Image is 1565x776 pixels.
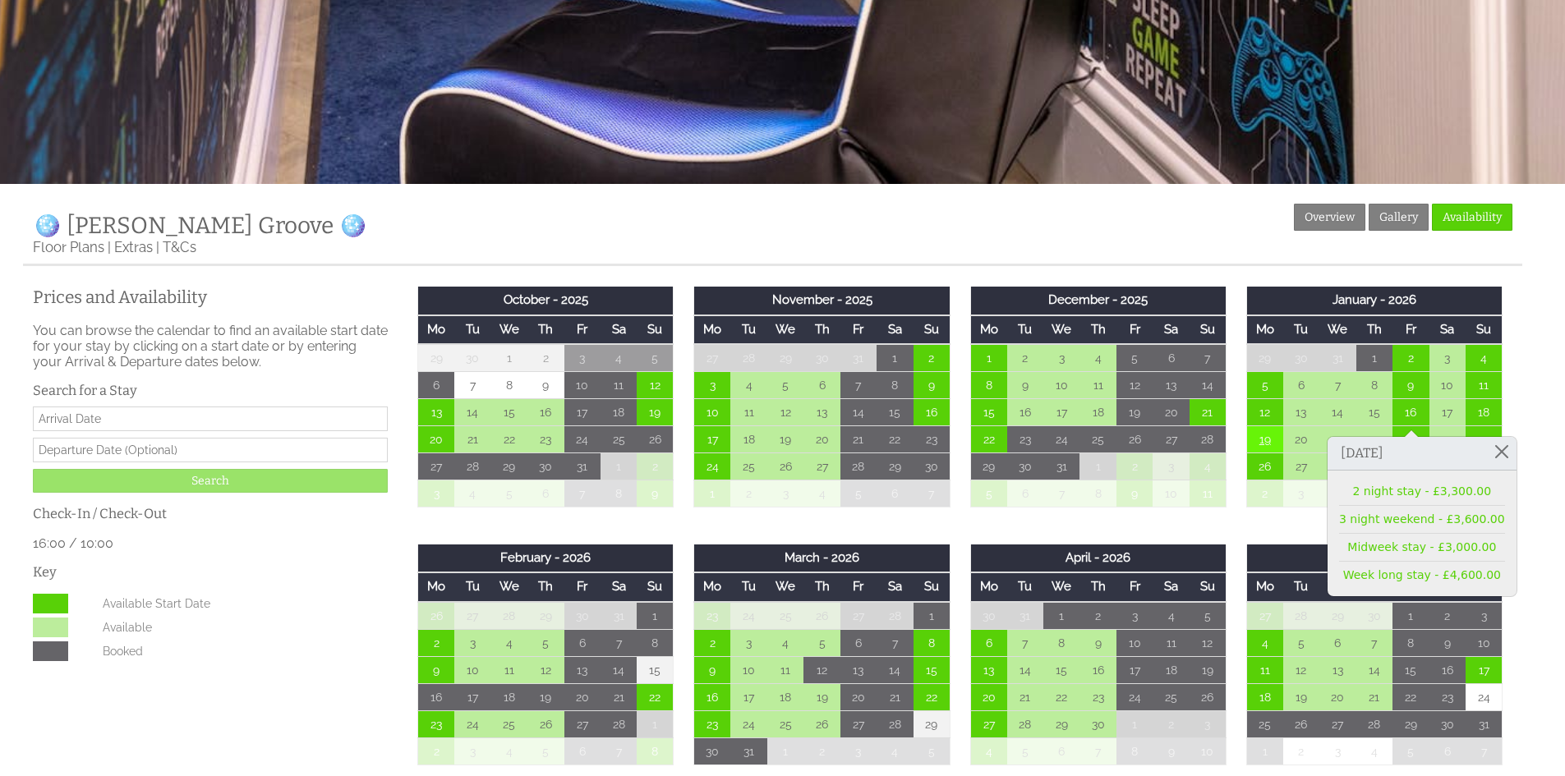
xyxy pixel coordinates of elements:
td: 29 [1319,602,1356,630]
td: 5 [970,480,1006,507]
th: Sa [1153,315,1189,344]
td: 10 [1043,372,1079,399]
td: 11 [1190,480,1226,507]
td: 5 [1116,344,1153,372]
td: 1 [1392,602,1429,630]
td: 8 [914,629,950,656]
td: 20 [1283,426,1319,453]
td: 27 [1153,426,1189,453]
td: 31 [601,602,637,630]
td: 31 [564,453,601,480]
td: 4 [730,372,766,399]
td: 10 [1429,372,1466,399]
th: Tu [1007,572,1043,601]
th: Fr [1392,315,1429,344]
td: 28 [840,453,877,480]
td: 22 [877,426,913,453]
td: 7 [1356,629,1392,656]
th: We [1043,315,1079,344]
td: 1 [914,602,950,630]
th: February - 2026 [418,544,674,572]
dd: Available Start Date [99,594,384,613]
td: 30 [914,453,950,480]
a: T&Cs [163,239,196,255]
a: Week long stay - £4,600.00 [1339,567,1505,584]
td: 3 [418,480,454,507]
td: 27 [803,453,840,480]
th: Tu [730,572,766,601]
td: 6 [1153,344,1189,372]
th: Sa [601,572,637,601]
td: 12 [637,372,673,399]
td: 12 [1190,629,1226,656]
td: 26 [1116,426,1153,453]
td: 9 [637,480,673,507]
th: Su [914,572,950,601]
td: 25 [730,453,766,480]
td: 26 [637,426,673,453]
a: Midweek stay - £3,000.00 [1339,539,1505,556]
h3: Check-In / Check-Out [33,506,388,521]
a: 2 night stay - £3,300.00 [1339,483,1505,500]
th: We [767,572,803,601]
th: Su [637,315,673,344]
input: Search [33,469,388,493]
td: 3 [694,372,730,399]
th: Th [527,572,564,601]
td: 19 [1116,399,1153,426]
td: 6 [970,629,1006,656]
td: 3 [1116,602,1153,630]
td: 4 [491,629,527,656]
th: Mo [418,572,454,601]
td: 31 [840,344,877,372]
td: 2 [1246,480,1282,507]
td: 1 [1043,602,1079,630]
dd: Available [99,618,384,637]
td: 4 [454,480,490,507]
td: 23 [527,426,564,453]
td: 7 [601,629,637,656]
th: Tu [1283,315,1319,344]
input: Arrival Date [33,406,388,431]
td: 20 [1153,399,1189,426]
td: 5 [527,629,564,656]
td: 15 [877,399,913,426]
td: 13 [803,399,840,426]
th: May - 2026 [1246,544,1502,572]
th: Fr [840,315,877,344]
td: 27 [1283,453,1319,480]
td: 30 [970,602,1006,630]
td: 9 [1429,629,1466,656]
td: 1 [877,344,913,372]
td: 6 [564,629,601,656]
td: 8 [1356,372,1392,399]
td: 14 [1319,399,1356,426]
a: 3 night weekend - £3,600.00 [1339,511,1505,528]
td: 26 [803,602,840,630]
td: 6 [877,480,913,507]
th: January - 2026 [1246,287,1502,315]
td: 4 [1153,602,1189,630]
a: 🪩 [PERSON_NAME] Groove 🪩 [33,212,367,239]
td: 23 [694,602,730,630]
td: 21 [840,426,877,453]
td: 1 [694,480,730,507]
td: 7 [914,480,950,507]
th: Mo [970,572,1006,601]
td: 27 [840,602,877,630]
td: 7 [1319,372,1356,399]
th: October - 2025 [418,287,674,315]
th: We [491,572,527,601]
td: 5 [803,629,840,656]
td: 26 [1246,453,1282,480]
th: Sa [1153,572,1189,601]
td: 2 [1116,453,1153,480]
td: 8 [1392,629,1429,656]
td: 18 [730,426,766,453]
td: 25 [1079,426,1116,453]
td: 2 [1429,602,1466,630]
td: 1 [491,344,527,372]
td: 2 [1392,344,1429,372]
td: 2 [637,453,673,480]
th: Mo [694,315,730,344]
